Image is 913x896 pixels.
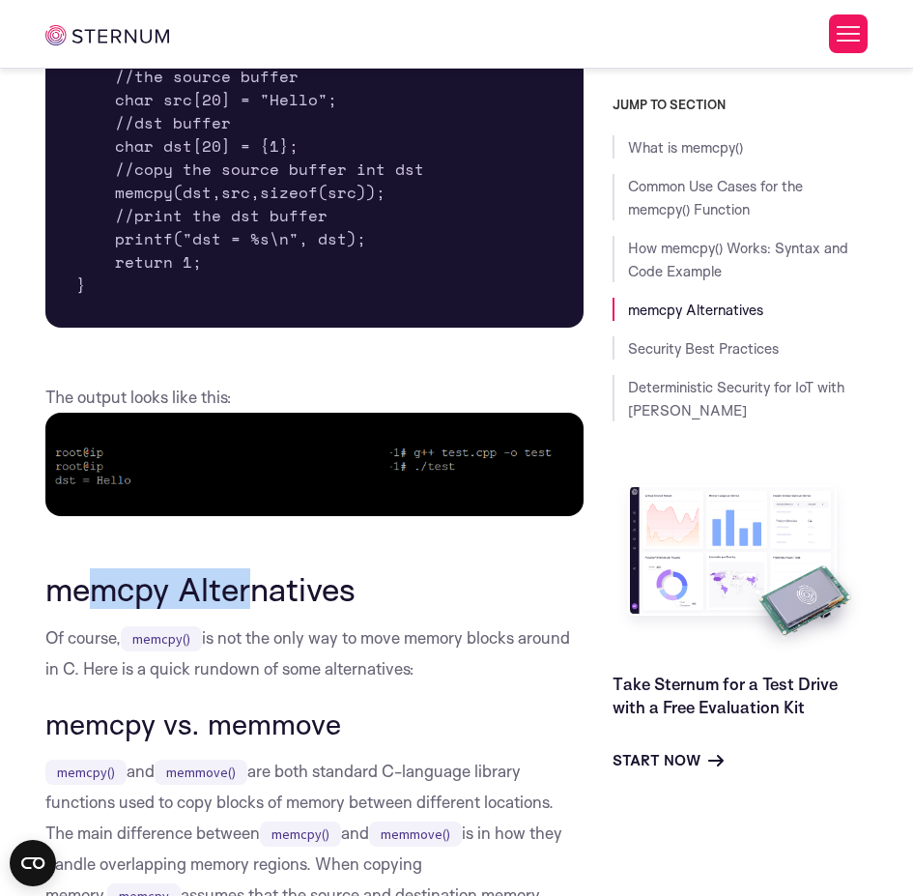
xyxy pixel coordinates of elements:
[10,840,56,886] button: Open CMP widget
[45,708,584,740] h3: memcpy vs. memmove
[613,97,867,112] h3: JUMP TO SECTION
[628,239,848,280] a: How memcpy() Works: Syntax and Code Example
[121,626,202,651] code: memcpy()
[829,14,868,53] button: Toggle Menu
[260,822,341,847] code: memcpy()
[45,570,584,607] h2: memcpy Alternatives
[45,25,169,45] img: sternum iot
[628,339,779,358] a: Security Best Practices
[628,138,743,157] a: What is memcpy()
[369,822,462,847] code: memmove()
[45,622,584,684] p: Of course, is not the only way to move memory blocks around in C. Here is a quick rundown of some...
[628,177,803,218] a: Common Use Cases for the memcpy() Function
[613,749,724,772] a: Start Now
[45,413,584,516] img: memcpy-output-example
[628,378,844,419] a: Deterministic Security for IoT with [PERSON_NAME]
[613,476,867,657] img: Take Sternum for a Test Drive with a Free Evaluation Kit
[45,382,584,516] p: The output looks like this:
[613,674,838,717] a: Take Sternum for a Test Drive with a Free Evaluation Kit
[628,301,763,319] a: memcpy Alternatives
[155,760,247,785] code: memmove()
[45,760,127,785] code: memcpy()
